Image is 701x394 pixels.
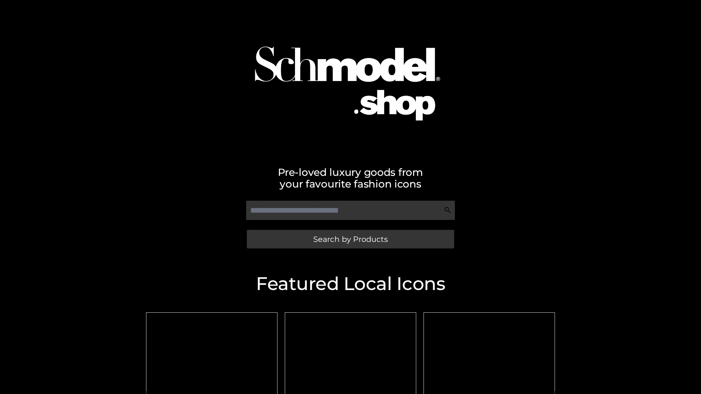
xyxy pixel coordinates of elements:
h2: Pre-loved luxury goods from your favourite fashion icons [142,166,559,190]
h2: Featured Local Icons​ [142,275,559,293]
span: Search by Products [313,235,388,243]
img: Search Icon [444,206,451,214]
a: Search by Products [247,230,454,248]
